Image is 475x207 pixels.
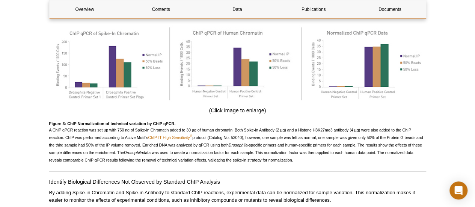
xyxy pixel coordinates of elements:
[124,150,143,155] em: Drosophila
[354,0,425,18] a: Documents
[50,0,120,18] a: Overview
[49,178,426,185] h4: Identify Biological Differences Not Observed by Standard ChIP Analysis
[278,0,349,18] a: Publications
[449,181,467,199] div: Open Intercom Messenger
[49,189,426,204] p: By adding Spike-in Chromatin and Spike-in Antibody to standard ChIP reactions, experimental data ...
[202,0,273,18] a: Data
[190,134,192,138] sup: ®
[49,128,423,162] span: A ChIP qPCR reaction was set up with 750 ng of Spike-in Chromatin added to 30 µg of human chromat...
[49,25,426,103] img: qPCR analysis
[148,135,192,140] a: ChIP-IT High Sensitivity®
[126,0,196,18] a: Contents
[49,121,426,126] h4: Figure 3: ChIP Normalization of technical variation by ChIP qPCR.
[229,143,247,147] em: Drosophila
[49,107,426,114] h4: (Click image to enlarge)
